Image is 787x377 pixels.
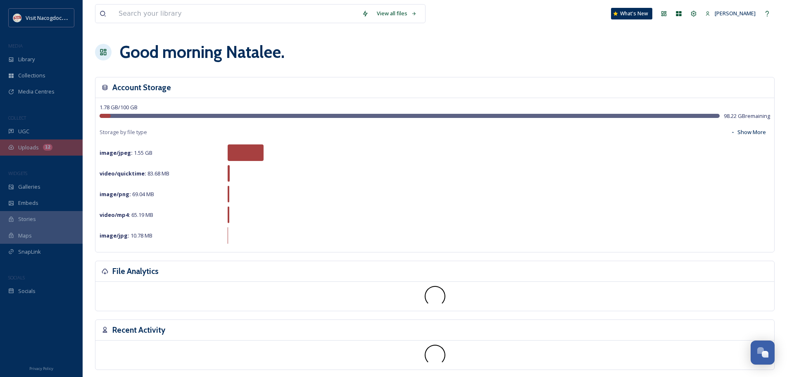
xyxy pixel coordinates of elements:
[18,199,38,207] span: Embeds
[100,170,169,177] span: 83.68 MB
[100,190,154,198] span: 69.04 MB
[8,274,25,281] span: SOCIALS
[373,5,421,22] a: View all files
[13,14,21,22] img: images%20%281%29.jpeg
[100,103,138,111] span: 1.78 GB / 100 GB
[701,5,760,22] a: [PERSON_NAME]
[18,287,36,295] span: Socials
[751,341,775,365] button: Open Chat
[120,40,285,65] h1: Good morning Natalee .
[8,43,23,49] span: MEDIA
[715,10,756,17] span: [PERSON_NAME]
[112,324,165,336] h3: Recent Activity
[112,82,171,94] h3: Account Storage
[18,248,41,256] span: SnapLink
[100,232,129,239] strong: image/jpg :
[43,144,52,151] div: 12
[100,128,147,136] span: Storage by file type
[726,124,770,140] button: Show More
[100,211,130,219] strong: video/mp4 :
[100,149,152,156] span: 1.55 GB
[8,170,27,176] span: WIDGETS
[18,215,36,223] span: Stories
[18,127,29,135] span: UGC
[100,190,131,198] strong: image/png :
[18,88,55,96] span: Media Centres
[18,232,32,240] span: Maps
[112,265,159,277] h3: File Analytics
[18,183,40,191] span: Galleries
[8,115,26,121] span: COLLECT
[100,232,152,239] span: 10.78 MB
[100,170,146,177] strong: video/quicktime :
[100,149,133,156] strong: image/jpeg :
[100,211,153,219] span: 65.19 MB
[29,366,53,371] span: Privacy Policy
[18,55,35,63] span: Library
[29,363,53,373] a: Privacy Policy
[26,14,71,22] span: Visit Nacogdoches
[114,5,358,23] input: Search your library
[18,72,45,79] span: Collections
[18,144,39,151] span: Uploads
[724,112,770,120] span: 98.22 GB remaining
[611,8,652,19] a: What's New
